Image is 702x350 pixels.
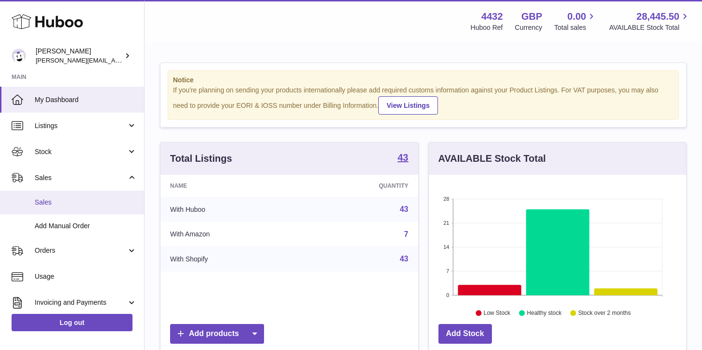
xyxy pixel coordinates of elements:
[35,121,127,130] span: Listings
[35,198,137,207] span: Sales
[483,310,510,316] text: Low Stock
[404,230,409,238] a: 7
[443,244,449,250] text: 14
[438,152,546,165] h3: AVAILABLE Stock Total
[35,246,127,255] span: Orders
[35,298,127,307] span: Invoicing and Payments
[400,255,409,263] a: 43
[443,196,449,202] text: 28
[35,221,137,231] span: Add Manual Order
[397,153,408,162] strong: 43
[160,197,301,222] td: With Huboo
[36,56,193,64] span: [PERSON_NAME][EMAIL_ADDRESS][DOMAIN_NAME]
[636,10,679,23] span: 28,445.50
[160,222,301,247] td: With Amazon
[378,96,437,115] a: View Listings
[12,49,26,63] img: akhil@amalachai.com
[521,10,542,23] strong: GBP
[160,246,301,272] td: With Shopify
[160,175,301,197] th: Name
[515,23,543,32] div: Currency
[609,10,690,32] a: 28,445.50 AVAILABLE Stock Total
[609,23,690,32] span: AVAILABLE Stock Total
[446,268,449,274] text: 7
[170,152,232,165] h3: Total Listings
[12,314,132,331] a: Log out
[173,76,674,85] strong: Notice
[438,324,492,344] a: Add Stock
[578,310,631,316] text: Stock over 2 months
[400,205,409,213] a: 43
[35,147,127,156] span: Stock
[36,47,122,65] div: [PERSON_NAME]
[527,310,562,316] text: Healthy stock
[35,272,137,281] span: Usage
[471,23,503,32] div: Huboo Ref
[301,175,418,197] th: Quantity
[170,324,264,344] a: Add products
[554,10,597,32] a: 0.00 Total sales
[554,23,597,32] span: Total sales
[35,95,137,104] span: My Dashboard
[35,173,127,182] span: Sales
[443,220,449,226] text: 21
[173,86,674,115] div: If you're planning on sending your products internationally please add required customs informati...
[568,10,586,23] span: 0.00
[397,153,408,164] a: 43
[481,10,503,23] strong: 4432
[446,292,449,298] text: 0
